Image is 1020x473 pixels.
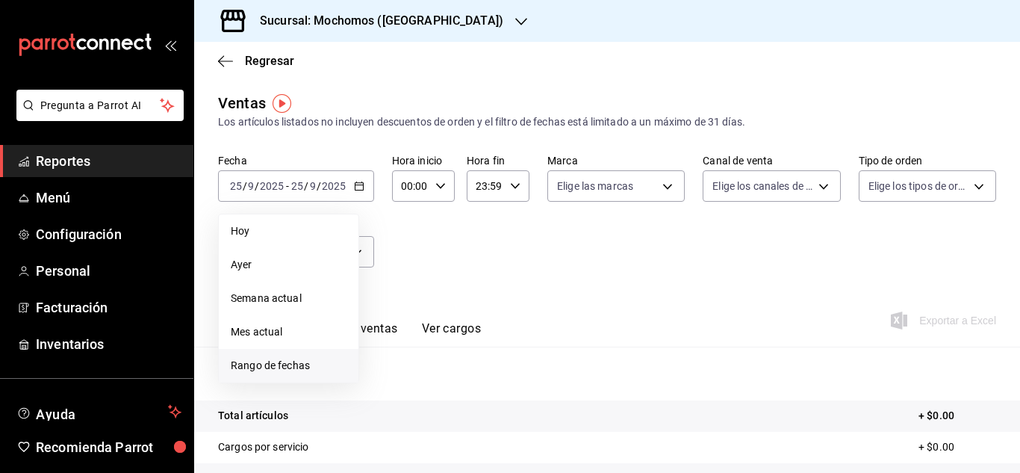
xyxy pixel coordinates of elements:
span: Configuración [36,224,181,244]
div: navigation tabs [242,321,481,347]
span: Regresar [245,54,294,68]
input: ---- [259,180,284,192]
div: Ventas [218,92,266,114]
a: Pregunta a Parrot AI [10,108,184,124]
button: Ver cargos [422,321,482,347]
span: / [317,180,321,192]
label: Fecha [218,155,374,166]
button: Ver ventas [339,321,398,347]
input: -- [247,180,255,192]
p: Resumen [218,365,996,383]
p: Total artículos [218,408,288,424]
label: Hora fin [467,155,529,166]
input: -- [229,180,243,192]
span: Facturación [36,297,181,318]
img: Tooltip marker [273,94,291,113]
label: Canal de venta [703,155,840,166]
span: Elige los canales de venta [712,179,812,194]
span: / [255,180,259,192]
span: Reportes [36,151,181,171]
button: open_drawer_menu [164,39,176,51]
button: Pregunta a Parrot AI [16,90,184,121]
h3: Sucursal: Mochomos ([GEOGRAPHIC_DATA]) [248,12,503,30]
span: Personal [36,261,181,281]
span: Pregunta a Parrot AI [40,98,161,114]
input: ---- [321,180,346,192]
span: Semana actual [231,291,346,306]
span: / [304,180,308,192]
span: Elige los tipos de orden [868,179,968,194]
span: Rango de fechas [231,358,346,374]
span: Inventarios [36,334,181,354]
p: + $0.00 [918,439,996,455]
input: -- [290,180,304,192]
span: Mes actual [231,324,346,340]
span: Hoy [231,223,346,239]
label: Hora inicio [392,155,455,166]
span: Ayuda [36,403,162,421]
span: Menú [36,188,181,208]
button: Regresar [218,54,294,68]
p: Cargos por servicio [218,439,309,455]
p: + $0.00 [918,408,996,424]
input: -- [309,180,317,192]
label: Tipo de orden [859,155,996,166]
span: Recomienda Parrot [36,437,181,457]
span: Elige las marcas [557,179,633,194]
span: - [286,180,289,192]
label: Marca [547,155,685,166]
span: Ayer [231,257,346,273]
span: / [243,180,247,192]
div: Los artículos listados no incluyen descuentos de orden y el filtro de fechas está limitado a un m... [218,114,996,130]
